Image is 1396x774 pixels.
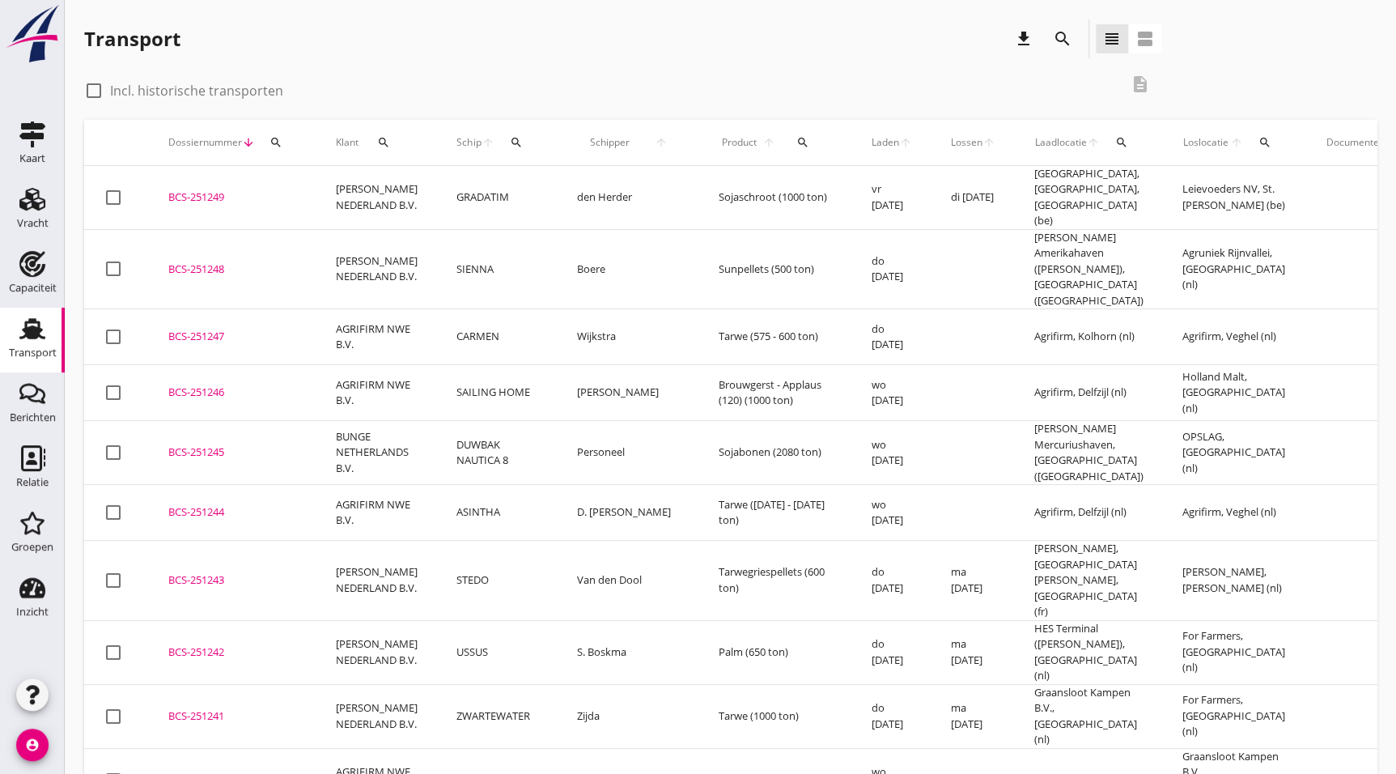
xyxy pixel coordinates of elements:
td: Agrifirm, Kolhorn (nl) [1015,309,1163,365]
i: arrow_upward [899,136,912,149]
td: AGRIFIRM NWE B.V. [316,365,437,421]
i: arrow_downward [242,136,255,149]
div: BCS-251246 [168,385,297,401]
td: do [DATE] [852,684,931,748]
i: arrow_upward [1087,136,1101,149]
span: Laden [872,135,899,150]
div: BCS-251243 [168,572,297,589]
div: Groepen [11,542,53,552]
td: GRADATIM [437,166,558,230]
td: AGRIFIRM NWE B.V. [316,309,437,365]
td: Sunpellets (500 ton) [699,229,852,309]
i: arrow_upward [1229,136,1244,149]
i: account_circle [16,729,49,761]
td: USSUS [437,620,558,684]
td: wo [DATE] [852,485,931,541]
div: Relatie [16,477,49,487]
div: Vracht [17,218,49,228]
td: ma [DATE] [931,684,1015,748]
td: vr [DATE] [852,166,931,230]
td: BUNGE NETHERLANDS B.V. [316,421,437,485]
div: BCS-251244 [168,504,297,521]
td: ZWARTEWATER [437,684,558,748]
td: Tarwe (575 - 600 ton) [699,309,852,365]
td: [PERSON_NAME] NEDERLAND B.V. [316,166,437,230]
i: arrow_upward [982,136,995,149]
i: download [1014,29,1033,49]
i: search [1115,136,1128,149]
td: [PERSON_NAME], [GEOGRAPHIC_DATA][PERSON_NAME], [GEOGRAPHIC_DATA] (fr) [1015,541,1163,621]
td: Agrifirm, Delfzijl (nl) [1015,485,1163,541]
td: For Farmers, [GEOGRAPHIC_DATA] (nl) [1163,684,1307,748]
i: arrow_upward [642,136,680,149]
td: ma [DATE] [931,620,1015,684]
td: Sojaschroot (1000 ton) [699,166,852,230]
td: Agrifirm, Veghel (nl) [1163,309,1307,365]
td: [PERSON_NAME] NEDERLAND B.V. [316,620,437,684]
td: Graansloot Kampen B.V., [GEOGRAPHIC_DATA] (nl) [1015,684,1163,748]
td: do [DATE] [852,620,931,684]
i: view_headline [1102,29,1122,49]
td: [PERSON_NAME], [PERSON_NAME] (nl) [1163,541,1307,621]
td: do [DATE] [852,229,931,309]
td: Personeel [558,421,699,485]
td: Tarwe ([DATE] - [DATE] ton) [699,485,852,541]
td: OPSLAG, [GEOGRAPHIC_DATA] (nl) [1163,421,1307,485]
div: BCS-251245 [168,444,297,461]
div: Berichten [10,412,56,423]
span: Product [719,135,760,150]
div: BCS-251241 [168,708,297,725]
i: arrow_upward [482,136,495,149]
td: den Herder [558,166,699,230]
td: HES Terminal ([PERSON_NAME]), [GEOGRAPHIC_DATA] (nl) [1015,620,1163,684]
i: search [796,136,809,149]
td: SAILING HOME [437,365,558,421]
div: Transport [9,347,57,358]
i: search [377,136,390,149]
td: SIENNA [437,229,558,309]
td: D. [PERSON_NAME] [558,485,699,541]
td: CARMEN [437,309,558,365]
td: Sojabonen (2080 ton) [699,421,852,485]
td: Agrifirm, Delfzijl (nl) [1015,365,1163,421]
td: [GEOGRAPHIC_DATA], [GEOGRAPHIC_DATA], [GEOGRAPHIC_DATA] (be) [1015,166,1163,230]
td: [PERSON_NAME] [558,365,699,421]
td: DUWBAK NAUTICA 8 [437,421,558,485]
td: [PERSON_NAME] NEDERLAND B.V. [316,229,437,309]
span: Lossen [951,135,982,150]
td: Agrifirm, Veghel (nl) [1163,485,1307,541]
td: Tarwegriespellets (600 ton) [699,541,852,621]
td: AGRIFIRM NWE B.V. [316,485,437,541]
div: Documenten [1326,135,1385,150]
label: Incl. historische transporten [110,83,283,99]
td: Wijkstra [558,309,699,365]
td: Tarwe (1000 ton) [699,684,852,748]
td: Leievoeders NV, St. [PERSON_NAME] (be) [1163,166,1307,230]
div: Capaciteit [9,283,57,293]
td: STEDO [437,541,558,621]
span: Dossiernummer [168,135,242,150]
td: For Farmers, [GEOGRAPHIC_DATA] (nl) [1163,620,1307,684]
div: BCS-251242 [168,644,297,661]
i: search [1053,29,1072,49]
td: do [DATE] [852,541,931,621]
i: view_agenda [1135,29,1155,49]
span: Schipper [577,135,642,150]
div: Kaart [19,153,45,164]
td: [PERSON_NAME] Amerikahaven ([PERSON_NAME]), [GEOGRAPHIC_DATA] ([GEOGRAPHIC_DATA]) [1015,229,1163,309]
td: [PERSON_NAME] NEDERLAND B.V. [316,541,437,621]
i: arrow_upward [760,136,779,149]
div: Klant [336,123,418,162]
div: BCS-251249 [168,189,297,206]
td: Van den Dool [558,541,699,621]
td: ASINTHA [437,485,558,541]
td: Agruniek Rijnvallei, [GEOGRAPHIC_DATA] (nl) [1163,229,1307,309]
i: search [510,136,523,149]
td: [PERSON_NAME] NEDERLAND B.V. [316,684,437,748]
img: logo-small.a267ee39.svg [3,4,62,64]
span: Schip [456,135,482,150]
span: Laadlocatie [1034,135,1087,150]
div: BCS-251247 [168,329,297,345]
td: Zijda [558,684,699,748]
div: Inzicht [16,606,49,617]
